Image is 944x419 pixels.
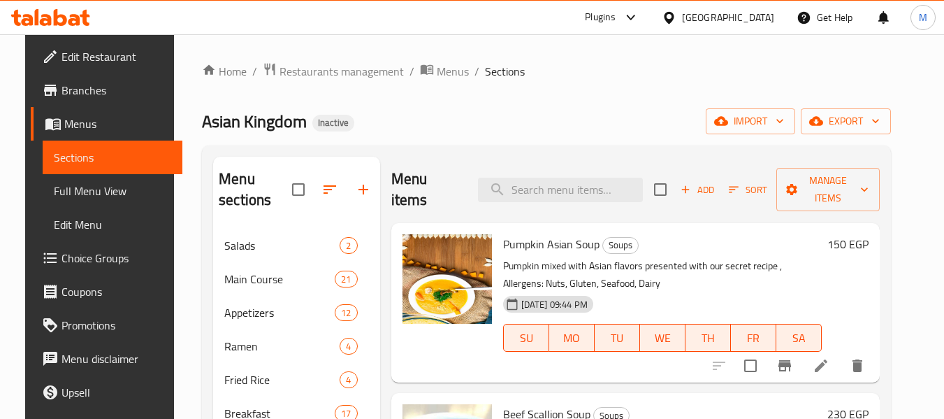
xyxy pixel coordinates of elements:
span: Promotions [61,317,172,334]
span: 4 [340,340,356,353]
span: 2 [340,239,356,253]
button: Manage items [776,168,880,211]
input: search [478,178,643,202]
span: Main Course [224,271,335,287]
span: Upsell [61,384,172,401]
span: Asian Kingdom [202,106,307,137]
span: SA [782,328,816,348]
button: FR [731,324,776,352]
div: Fried Rice4 [213,363,380,397]
a: Full Menu View [43,174,183,208]
div: [GEOGRAPHIC_DATA] [682,10,774,25]
span: Sort [729,182,767,198]
span: SU [509,328,544,348]
span: Select to update [736,351,765,381]
button: export [801,108,891,134]
span: WE [646,328,680,348]
div: items [335,271,357,287]
span: 12 [335,306,356,320]
span: Full Menu View [54,183,172,199]
span: Soups [603,237,638,253]
div: items [335,304,357,321]
button: delete [841,349,874,383]
span: Menus [437,63,469,80]
span: Salads [224,237,340,254]
a: Choice Groups [31,241,183,275]
a: Home [202,63,247,80]
div: Salads2 [213,229,380,262]
p: Pumpkin mixed with Asian flavors presented with our secret recipe , Allergens: Nuts, Gluten, Seaf... [503,257,822,292]
span: Manage items [787,172,869,207]
span: 4 [340,374,356,387]
div: Appetizers [224,304,335,321]
li: / [474,63,479,80]
span: Branches [61,82,172,99]
span: Inactive [312,117,354,129]
span: Menus [64,115,172,132]
nav: breadcrumb [202,62,891,80]
button: Sort [725,179,771,201]
a: Menus [420,62,469,80]
span: Select all sections [284,175,313,204]
h2: Menu sections [219,169,292,211]
a: Sections [43,141,183,174]
span: Sections [485,63,525,80]
button: SU [503,324,549,352]
button: Add section [347,173,380,206]
span: TH [691,328,725,348]
span: Choice Groups [61,250,172,267]
span: Add [678,182,716,198]
button: Branch-specific-item [768,349,801,383]
h2: Menu items [391,169,461,211]
div: Appetizers12 [213,296,380,329]
span: import [717,113,784,130]
div: Soups [602,237,639,254]
div: items [340,371,357,388]
span: M [919,10,927,25]
div: Plugins [585,9,616,26]
li: / [409,63,414,80]
div: Ramen4 [213,329,380,363]
a: Edit Restaurant [31,40,183,73]
span: [DATE] 09:44 PM [516,298,593,311]
a: Menus [31,107,183,141]
div: Main Course21 [213,262,380,296]
span: FR [736,328,771,348]
button: WE [640,324,685,352]
span: Sort sections [313,173,347,206]
a: Coupons [31,275,183,308]
span: Pumpkin Asian Soup [503,234,600,255]
span: Ramen [224,338,340,355]
span: Menu disclaimer [61,350,172,367]
span: Select section [646,175,675,204]
a: Promotions [31,308,183,342]
button: TH [685,324,731,352]
a: Branches [31,73,183,107]
span: Sort items [720,179,776,201]
span: Coupons [61,283,172,300]
a: Edit menu item [813,357,829,374]
span: Add item [675,179,720,201]
button: import [706,108,795,134]
img: Pumpkin Asian Soup [402,234,492,324]
a: Upsell [31,376,183,409]
span: 21 [335,273,356,286]
span: Restaurants management [279,63,404,80]
h6: 150 EGP [827,234,869,254]
a: Menu disclaimer [31,342,183,376]
span: Edit Menu [54,216,172,233]
span: TU [600,328,634,348]
button: MO [549,324,595,352]
button: TU [595,324,640,352]
a: Restaurants management [263,62,404,80]
div: items [340,338,357,355]
span: MO [555,328,589,348]
div: items [340,237,357,254]
span: Sections [54,149,172,166]
div: Fried Rice [224,371,340,388]
span: export [812,113,880,130]
button: Add [675,179,720,201]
